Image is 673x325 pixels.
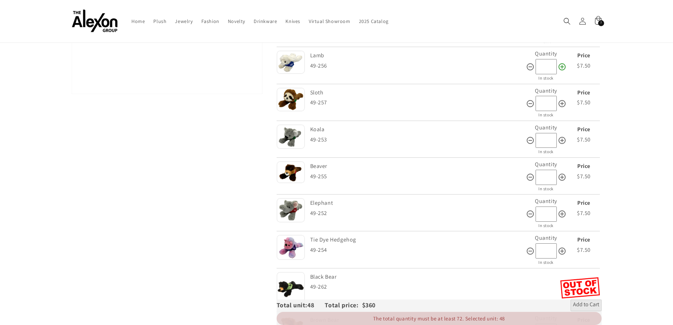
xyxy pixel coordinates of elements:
img: Tie Dye Hedgehog [277,235,305,260]
div: In stock [526,148,566,156]
span: Fashion [201,18,219,24]
div: 49-255 [310,172,526,182]
div: In stock [526,259,566,266]
img: Elephant [277,198,305,222]
img: Beaver [277,161,305,183]
div: Elephant [310,198,524,208]
a: 2025 Catalog [355,14,393,29]
a: Virtual Showroom [305,14,355,29]
div: 49-256 [310,61,526,71]
div: In stock [526,185,566,193]
span: Drinkware [254,18,277,24]
label: Quantity [535,124,557,131]
div: Beaver [310,161,524,172]
img: Black Bear [277,272,305,306]
span: Virtual Showroom [309,18,350,24]
span: Knives [285,18,300,24]
a: Knives [281,14,305,29]
label: Quantity [535,234,557,242]
img: Lamb [277,51,305,74]
a: Home [127,14,149,29]
label: Quantity [535,87,557,94]
span: 7 [600,20,602,26]
label: Quantity [535,161,557,168]
span: Plush [153,18,166,24]
div: Price [568,161,600,172]
div: Total unit: Total price: [277,300,362,311]
div: Price [568,235,600,245]
span: Novelty [228,18,245,24]
span: 2025 Catalog [359,18,389,24]
span: $7.50 [577,136,591,143]
button: Add to Cart [571,300,602,311]
img: Koala [277,124,305,149]
div: Koala [310,124,524,135]
span: $7.50 [577,173,591,180]
div: Sloth [310,88,524,98]
div: Lamb [310,51,524,61]
div: 49-254 [310,245,526,255]
span: 48 [307,301,325,309]
img: The Alexon Group [72,10,118,33]
span: Jewelry [175,18,193,24]
div: Price [568,51,600,61]
span: Home [131,18,145,24]
img: Sloth [277,88,305,111]
span: $7.50 [577,246,591,254]
div: 49-257 [310,98,526,108]
div: Price [568,88,600,98]
span: Add to Cart [573,301,599,309]
a: Plush [149,14,171,29]
span: $7.50 [577,62,591,69]
span: $7.50 [577,209,591,217]
div: In stock [526,111,566,119]
div: Price [568,124,600,135]
a: Fashion [197,14,224,29]
img: Out of Stock Black Bear [560,277,600,298]
a: Novelty [224,14,249,29]
div: In stock [526,74,566,82]
div: 49-262 [310,282,560,292]
div: 49-253 [310,135,526,145]
div: The total quantity must be at least 72. Selected unit: 48 [277,312,602,325]
div: In stock [526,222,566,230]
div: 49-252 [310,208,526,219]
span: $360 [362,301,376,309]
label: Quantity [535,50,557,57]
a: Drinkware [249,14,281,29]
label: Quantity [535,197,557,205]
span: $7.50 [577,99,591,106]
a: Jewelry [171,14,197,29]
summary: Search [559,13,575,29]
div: Black Bear [310,272,559,282]
div: Price [568,198,600,208]
div: Tie Dye Hedgehog [310,235,524,245]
